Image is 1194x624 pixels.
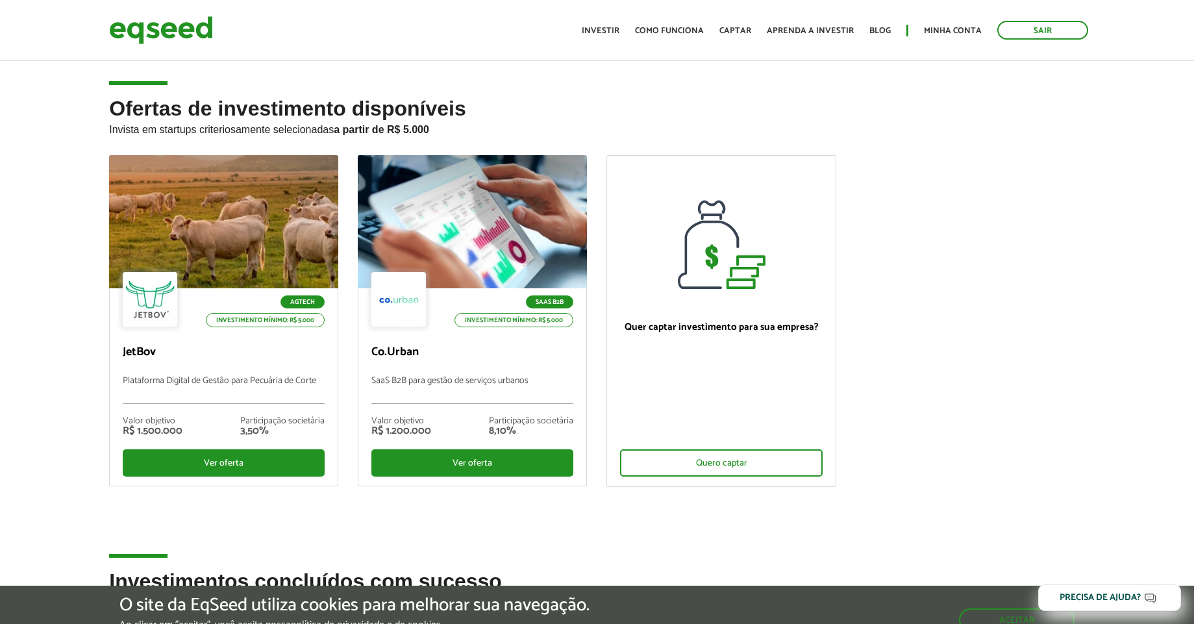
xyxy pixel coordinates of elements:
div: Valor objetivo [123,417,182,426]
p: Co.Urban [371,345,573,360]
p: SaaS B2B [526,295,573,308]
div: Valor objetivo [371,417,431,426]
a: Como funciona [635,27,704,35]
img: EqSeed [109,13,213,47]
div: 8,10% [489,426,573,436]
h5: O site da EqSeed utiliza cookies para melhorar sua navegação. [119,595,590,616]
p: JetBov [123,345,325,360]
a: Sair [997,21,1088,40]
div: R$ 1.200.000 [371,426,431,436]
a: Aprenda a investir [767,27,854,35]
p: Investimento mínimo: R$ 5.000 [454,313,573,327]
a: SaaS B2B Investimento mínimo: R$ 5.000 Co.Urban SaaS B2B para gestão de serviços urbanos Valor ob... [358,155,587,486]
h2: Ofertas de investimento disponíveis [109,97,1085,155]
p: Agtech [280,295,325,308]
a: Captar [719,27,751,35]
h2: Investimentos concluídos com sucesso [109,570,1085,612]
a: Quer captar investimento para sua empresa? Quero captar [606,155,836,487]
a: Blog [869,27,891,35]
a: Investir [582,27,619,35]
strong: a partir de R$ 5.000 [334,124,429,135]
p: Quer captar investimento para sua empresa? [620,321,822,333]
a: Minha conta [924,27,982,35]
p: Plataforma Digital de Gestão para Pecuária de Corte [123,376,325,404]
div: Ver oferta [123,449,325,477]
div: Ver oferta [371,449,573,477]
p: Invista em startups criteriosamente selecionadas [109,120,1085,136]
div: R$ 1.500.000 [123,426,182,436]
div: Participação societária [489,417,573,426]
div: Quero captar [620,449,822,477]
a: Agtech Investimento mínimo: R$ 5.000 JetBov Plataforma Digital de Gestão para Pecuária de Corte V... [109,155,338,486]
p: Investimento mínimo: R$ 5.000 [206,313,325,327]
p: SaaS B2B para gestão de serviços urbanos [371,376,573,404]
div: 3,50% [240,426,325,436]
div: Participação societária [240,417,325,426]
